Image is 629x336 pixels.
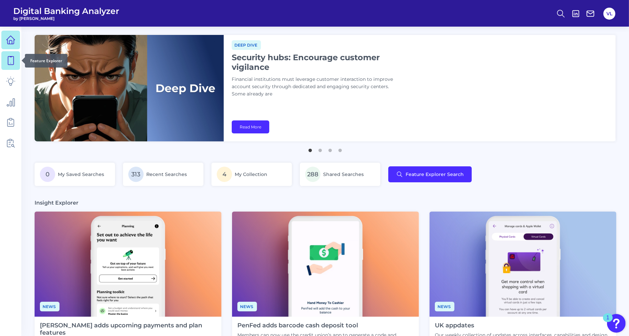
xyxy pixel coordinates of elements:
button: VL [603,8,615,20]
span: News [40,302,60,311]
span: My Collection [235,171,267,177]
span: 4 [217,167,232,182]
a: 313Recent Searches [123,163,203,186]
h1: Security hubs: Encourage customer vigilance [232,53,398,72]
a: 288Shared Searches [300,163,380,186]
p: Financial institutions must leverage customer interaction to improve account security through ded... [232,76,398,98]
a: News [40,303,60,309]
div: 1 [606,318,609,326]
img: News - Phone.png [232,212,419,317]
button: 1 [307,145,314,152]
img: News - Phone (4).png [35,212,221,317]
span: 313 [128,167,144,182]
h3: Insight Explorer [35,199,78,206]
span: Recent Searches [146,171,187,177]
button: 4 [337,145,343,152]
span: by [PERSON_NAME] [13,16,119,21]
a: News [435,303,454,309]
span: News [435,302,454,311]
button: Open Resource Center, 1 new notification [607,314,626,333]
span: Shared Searches [323,171,364,177]
a: 4My Collection [211,163,292,186]
img: Appdates - Phone (9).png [430,212,616,317]
span: Deep dive [232,40,261,50]
a: News [237,303,257,309]
button: 3 [327,145,333,152]
div: Feature Explorer [25,54,67,68]
span: Feature Explorer Search [406,172,464,177]
span: 288 [305,167,320,182]
a: 0My Saved Searches [35,163,115,186]
span: Digital Banking Analyzer [13,6,119,16]
a: Read More [232,120,269,133]
button: 2 [317,145,323,152]
h4: UK appdates [435,322,611,329]
img: bannerImg [35,35,224,141]
h4: PenFed adds barcode cash deposit tool [237,322,414,329]
span: News [237,302,257,311]
button: Feature Explorer Search [388,166,472,182]
span: My Saved Searches [58,171,104,177]
span: 0 [40,167,55,182]
a: Deep dive [232,42,261,48]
